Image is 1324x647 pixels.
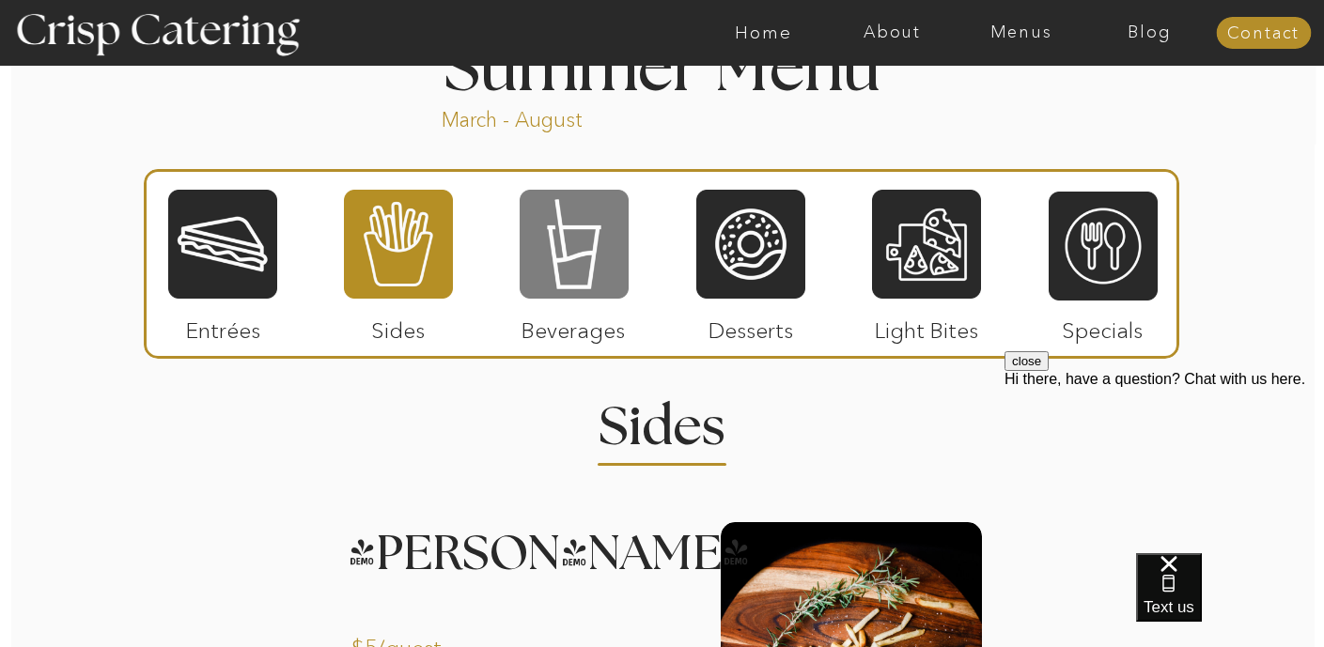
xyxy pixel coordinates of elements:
p: Desserts [689,299,814,353]
p: Light Bites [864,299,989,353]
iframe: podium webchat widget bubble [1136,553,1324,647]
a: Home [699,23,828,42]
p: Beverages [511,299,636,353]
p: Entrées [161,299,286,353]
h1: Summer Menu [401,38,924,93]
a: Menus [957,23,1085,42]
p: Specials [1040,299,1165,353]
a: Contact [1216,24,1311,43]
iframe: podium webchat widget prompt [1005,351,1324,577]
a: About [828,23,957,42]
p: March - August [442,106,700,128]
h2: Sides [570,401,755,438]
p: Sides [335,299,460,353]
h3: [PERSON_NAME] [348,530,693,553]
a: Blog [1085,23,1214,42]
